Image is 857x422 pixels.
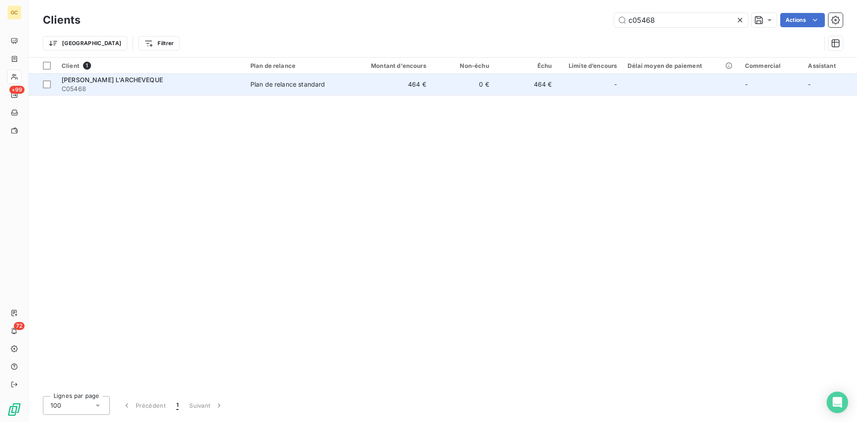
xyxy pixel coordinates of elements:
div: Échu [500,62,552,69]
img: Logo LeanPay [7,402,21,417]
div: Commercial [745,62,797,69]
span: 72 [14,322,25,330]
button: Actions [780,13,825,27]
span: - [745,80,748,88]
div: Plan de relance standard [250,80,325,89]
span: - [808,80,811,88]
div: Open Intercom Messenger [827,392,848,413]
div: GC [7,5,21,20]
span: +99 [9,86,25,94]
td: 464 € [347,74,432,95]
span: - [614,80,617,89]
button: Précédent [117,396,171,415]
input: Rechercher [614,13,748,27]
button: Suivant [184,396,229,415]
div: Limite d’encours [563,62,617,69]
button: [GEOGRAPHIC_DATA] [43,36,127,50]
h3: Clients [43,12,80,28]
button: 1 [171,396,184,415]
div: Montant d'encours [353,62,426,69]
span: 1 [83,62,91,70]
span: 100 [50,401,61,410]
span: C05468 [62,84,240,93]
div: Délai moyen de paiement [628,62,734,69]
div: Non-échu [437,62,489,69]
td: 0 € [432,74,495,95]
span: Client [62,62,79,69]
button: Filtrer [138,36,179,50]
span: 1 [176,401,179,410]
div: Assistant [808,62,852,69]
span: [PERSON_NAME] L'ARCHEVEQUE [62,76,163,84]
div: Plan de relance [250,62,342,69]
td: 464 € [495,74,557,95]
